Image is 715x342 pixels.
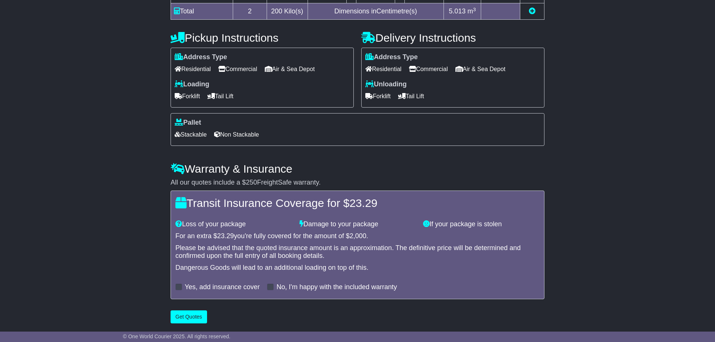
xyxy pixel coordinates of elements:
[246,179,257,186] span: 250
[473,7,476,12] sup: 3
[171,310,207,323] button: Get Quotes
[276,283,397,291] label: No, I'm happy with the included warranty
[409,63,448,75] span: Commercial
[175,244,540,260] div: Please be advised that the quoted insurance amount is an approximation. The definitive price will...
[467,7,476,15] span: m
[365,63,401,75] span: Residential
[171,163,544,175] h4: Warranty & Insurance
[308,3,444,20] td: Dimensions in Centimetre(s)
[350,232,366,240] span: 2,000
[175,197,540,209] h4: Transit Insurance Coverage for $
[175,90,200,102] span: Forklift
[175,80,209,89] label: Loading
[175,129,207,140] span: Stackable
[175,264,540,272] div: Dangerous Goods will lead to an additional loading on top of this.
[233,3,267,20] td: 2
[296,220,420,228] div: Damage to your package
[419,220,543,228] div: If your package is stolen
[218,63,257,75] span: Commercial
[398,90,424,102] span: Tail Lift
[175,63,211,75] span: Residential
[271,7,282,15] span: 200
[171,3,233,20] td: Total
[265,63,315,75] span: Air & Sea Depot
[349,197,377,209] span: 23.29
[214,129,259,140] span: Non Stackable
[217,232,234,240] span: 23.29
[171,179,544,187] div: All our quotes include a $ FreightSafe warranty.
[529,7,536,15] a: Add new item
[365,80,407,89] label: Unloading
[175,53,227,61] label: Address Type
[123,333,231,339] span: © One World Courier 2025. All rights reserved.
[185,283,260,291] label: Yes, add insurance cover
[267,3,308,20] td: Kilo(s)
[455,63,506,75] span: Air & Sea Depot
[172,220,296,228] div: Loss of your package
[175,232,540,240] div: For an extra $ you're fully covered for the amount of $ .
[171,32,354,44] h4: Pickup Instructions
[207,90,233,102] span: Tail Lift
[175,119,201,127] label: Pallet
[361,32,544,44] h4: Delivery Instructions
[449,7,465,15] span: 5.013
[365,53,418,61] label: Address Type
[365,90,391,102] span: Forklift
